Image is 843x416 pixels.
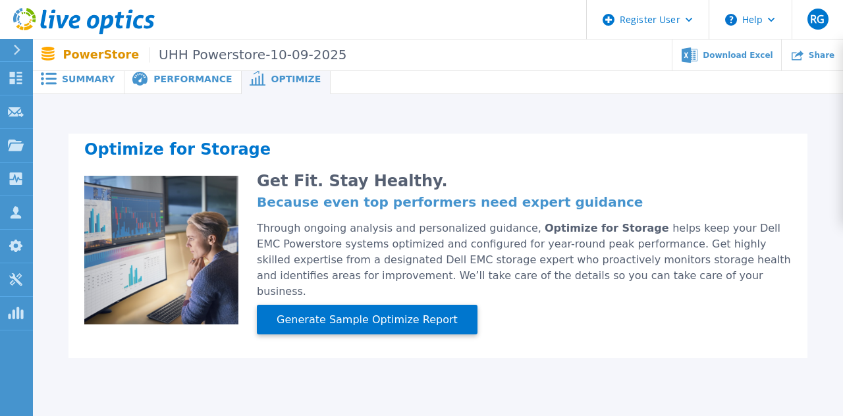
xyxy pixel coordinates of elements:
div: Through ongoing analysis and personalized guidance, helps keep your Dell EMC Powerstore systems o... [257,221,792,299]
span: Generate Sample Optimize Report [271,312,463,328]
span: Performance [153,74,232,84]
h4: Because even top performers need expert guidance [257,197,792,207]
span: UHH Powerstore-10-09-2025 [150,47,346,63]
h2: Get Fit. Stay Healthy. [257,176,792,186]
img: Optimize Promo [84,176,238,326]
span: Summary [62,74,115,84]
p: PowerStore [63,47,347,63]
span: Download Excel [703,51,773,59]
span: Optimize for Storage [545,222,672,234]
span: RG [810,14,825,24]
h2: Optimize for Storage [84,144,792,160]
span: Share [809,51,834,59]
button: Generate Sample Optimize Report [257,305,477,334]
span: Optimize [271,74,321,84]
